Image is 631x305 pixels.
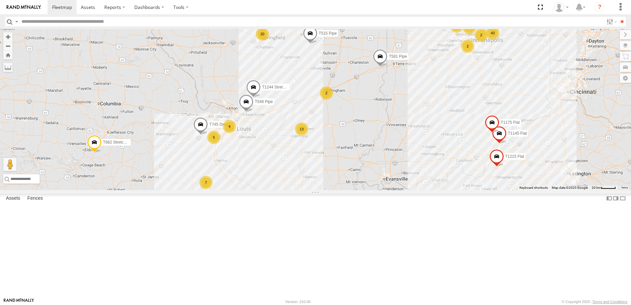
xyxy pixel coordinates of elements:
div: 2 [320,86,333,100]
span: Map data ©2025 Google [552,186,588,189]
div: © Copyright 2025 - [562,300,627,304]
button: Zoom out [3,41,13,51]
span: 20 km [592,186,601,189]
button: Zoom Home [3,51,13,59]
div: 43 [486,26,499,40]
div: 2 [461,40,474,53]
i: ? [594,2,605,13]
a: Visit our Website [4,298,34,305]
div: 2 [475,28,488,42]
label: Dock Summary Table to the Right [613,194,619,203]
span: T1215 Flat [505,154,524,159]
img: rand-logo.svg [7,5,41,10]
a: Terms and Conditions [592,300,627,304]
div: 7 [199,176,213,189]
button: Keyboard shortcuts [519,186,548,190]
button: Drag Pegman onto the map to open Street View [3,158,17,171]
div: Version: 310.00 [285,300,311,304]
label: Dock Summary Table to the Left [606,194,613,203]
span: T1175 Flat [501,120,519,125]
div: 20 [256,27,269,41]
label: Measure [3,63,13,72]
span: T581 Pipe [389,54,407,59]
div: 4 [223,120,236,133]
span: T682 Stretch Flat [103,140,133,145]
span: T1145 Flat [508,131,527,136]
span: T515 Pipe [319,31,337,36]
label: Search Query [14,17,19,26]
button: Zoom in [3,32,13,41]
div: Jared Benson [552,2,571,12]
label: Fences [24,194,46,203]
div: 5 [207,131,220,144]
span: T745 Drop [209,122,228,127]
a: Terms (opens in new tab) [621,186,628,189]
div: 13 [295,122,308,136]
label: Hide Summary Table [619,194,626,203]
label: Assets [3,194,23,203]
label: Map Settings [620,74,631,83]
span: T548 Pipe [255,100,273,104]
label: Search Filter Options [604,17,618,26]
span: T1244 Stretch 3 Axle Flat [262,85,307,89]
button: Map Scale: 20 km per 41 pixels [590,186,618,190]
